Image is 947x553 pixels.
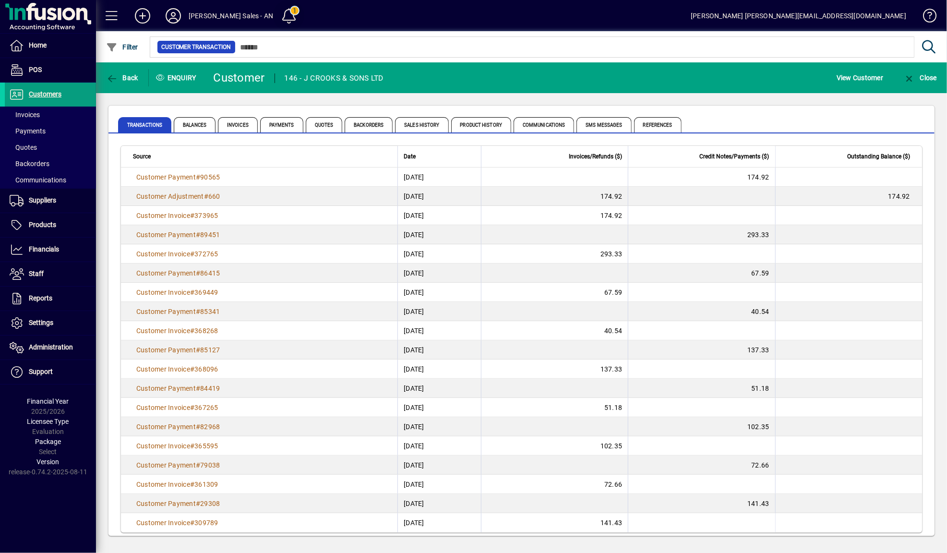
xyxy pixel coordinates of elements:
[5,287,96,311] a: Reports
[5,360,96,384] a: Support
[514,117,574,132] span: Communications
[118,117,171,132] span: Transactions
[133,287,222,298] a: Customer Invoice#369449
[397,360,481,379] td: [DATE]
[136,231,196,239] span: Customer Payment
[190,404,194,411] span: #
[133,460,224,470] a: Customer Payment#79038
[133,421,224,432] a: Customer Payment#82968
[214,70,265,85] div: Customer
[628,302,775,321] td: 40.54
[196,385,200,392] span: #
[847,151,910,162] span: Outstanding Balance ($)
[136,481,190,488] span: Customer Invoice
[5,262,96,286] a: Staff
[29,245,59,253] span: Financials
[190,250,194,258] span: #
[133,210,222,221] a: Customer Invoice#373965
[136,365,190,373] span: Customer Invoice
[700,151,769,162] span: Credit Notes/Payments ($)
[397,283,481,302] td: [DATE]
[190,519,194,527] span: #
[404,151,416,162] span: Date
[104,69,141,86] button: Back
[306,117,343,132] span: Quotes
[481,187,628,206] td: 174.92
[136,385,196,392] span: Customer Payment
[194,327,218,335] span: 368268
[136,404,190,411] span: Customer Invoice
[174,117,216,132] span: Balances
[149,70,206,85] div: Enquiry
[481,206,628,225] td: 174.92
[194,212,218,219] span: 373965
[196,308,200,315] span: #
[133,249,222,259] a: Customer Invoice#372765
[5,156,96,172] a: Backorders
[96,69,149,86] app-page-header-button: Back
[200,173,220,181] span: 90565
[196,500,200,507] span: #
[127,7,158,24] button: Add
[628,456,775,475] td: 72.66
[136,519,190,527] span: Customer Invoice
[133,479,222,490] a: Customer Invoice#361309
[5,34,96,58] a: Home
[133,364,222,374] a: Customer Invoice#368096
[136,250,190,258] span: Customer Invoice
[136,461,196,469] span: Customer Payment
[190,442,194,450] span: #
[569,151,622,162] span: Invoices/Refunds ($)
[136,500,196,507] span: Customer Payment
[397,187,481,206] td: [DATE]
[196,231,200,239] span: #
[133,191,224,202] a: Customer Adjustment#660
[136,269,196,277] span: Customer Payment
[634,117,682,132] span: References
[481,436,628,456] td: 102.35
[196,269,200,277] span: #
[194,404,218,411] span: 367265
[481,360,628,379] td: 137.33
[200,308,220,315] span: 85341
[397,513,481,532] td: [DATE]
[5,172,96,188] a: Communications
[200,346,220,354] span: 85127
[395,117,448,132] span: Sales History
[208,192,220,200] span: 660
[133,325,222,336] a: Customer Invoice#368268
[196,461,200,469] span: #
[5,336,96,360] a: Administration
[194,519,218,527] span: 309789
[397,494,481,513] td: [DATE]
[29,368,53,375] span: Support
[37,458,60,466] span: Version
[691,8,906,24] div: [PERSON_NAME] [PERSON_NAME][EMAIL_ADDRESS][DOMAIN_NAME]
[628,340,775,360] td: 137.33
[481,321,628,340] td: 40.54
[136,346,196,354] span: Customer Payment
[397,225,481,244] td: [DATE]
[5,213,96,237] a: Products
[404,151,475,162] div: Date
[837,70,883,85] span: View Customer
[194,481,218,488] span: 361309
[136,442,190,450] span: Customer Invoice
[29,319,53,326] span: Settings
[194,442,218,450] span: 365595
[893,69,947,86] app-page-header-button: Close enquiry
[29,294,52,302] span: Reports
[133,383,224,394] a: Customer Payment#84419
[133,441,222,451] a: Customer Invoice#365595
[903,74,937,82] span: Close
[218,117,258,132] span: Invoices
[10,127,46,135] span: Payments
[200,231,220,239] span: 89451
[106,43,138,51] span: Filter
[397,398,481,417] td: [DATE]
[397,264,481,283] td: [DATE]
[133,268,224,278] a: Customer Payment#86415
[29,221,56,228] span: Products
[29,270,44,277] span: Staff
[136,423,196,431] span: Customer Payment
